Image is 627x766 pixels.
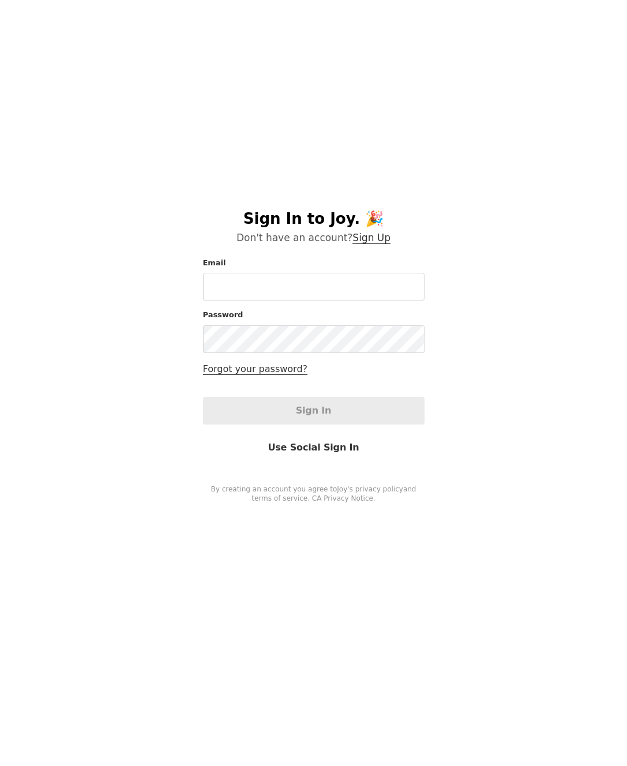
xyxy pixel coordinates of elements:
a: Use Social Sign In [203,434,425,461]
label: Password [203,310,243,320]
a: terms of service [251,494,307,502]
a: privacy policy [355,485,403,493]
p: Don't have an account? [203,229,425,247]
p: By creating an account you agree to Joy's and . CA Privacy Notice. [203,485,425,504]
label: Email [203,258,226,268]
button: Sign In [203,397,425,425]
a: Sign Up [352,232,391,244]
a: Forgot your password? [203,363,308,375]
h1: Sign In to Joy. 🎉 [203,209,425,229]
